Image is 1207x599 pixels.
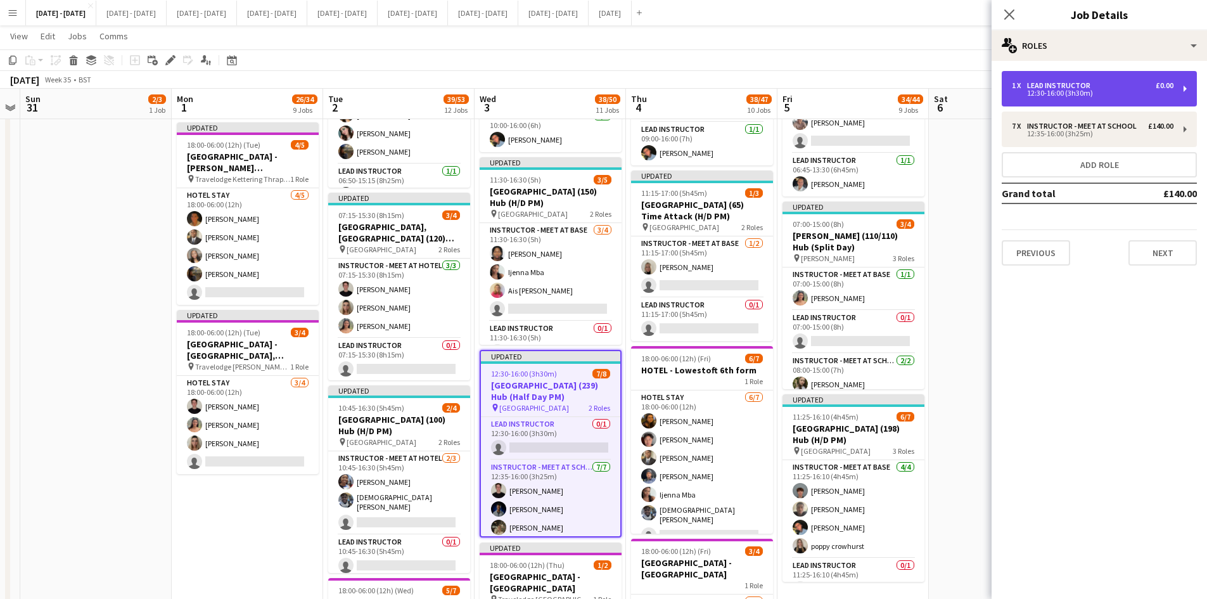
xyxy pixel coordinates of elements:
span: Travelodge [PERSON_NAME] Four Marks [195,362,290,371]
span: 26/34 [292,94,317,104]
div: 1 Job [149,105,165,115]
div: Updated12:30-16:00 (3h30m)7/8[GEOGRAPHIC_DATA] (239) Hub (Half Day PM) [GEOGRAPHIC_DATA]2 RolesLe... [480,350,622,538]
h3: Job Details [992,6,1207,23]
h3: [GEOGRAPHIC_DATA] (150) Hub (H/D PM) [480,186,622,209]
span: 18:00-06:00 (12h) (Fri) [641,354,711,363]
div: Updated [177,122,319,132]
span: 2/4 [442,403,460,413]
span: 07:00-15:00 (8h) [793,219,844,229]
span: 11:15-17:00 (5h45m) [641,188,707,198]
span: 07:15-15:30 (8h15m) [338,210,404,220]
app-card-role: Lead Instructor0/110:45-16:30 (5h45m) [328,535,470,578]
span: Wed [480,93,496,105]
span: [GEOGRAPHIC_DATA] [347,245,416,254]
span: [GEOGRAPHIC_DATA] [498,209,568,219]
div: Updated [328,385,470,396]
span: View [10,30,28,42]
button: [DATE] - [DATE] [167,1,237,25]
span: 4 [629,100,647,115]
app-card-role: Instructor - Meet at School2/208:00-15:00 (7h)[PERSON_NAME] [782,354,924,415]
span: 1 Role [744,581,763,590]
app-card-role: Hotel Stay4/518:00-06:00 (12h)[PERSON_NAME][PERSON_NAME][PERSON_NAME][PERSON_NAME] [177,188,319,305]
div: Updated [328,193,470,203]
span: 2 Roles [741,222,763,232]
span: 2/3 [148,94,166,104]
h3: [GEOGRAPHIC_DATA] (65) Time Attack (H/D PM) [631,199,773,222]
div: 11 Jobs [596,105,620,115]
a: View [5,28,33,44]
span: [GEOGRAPHIC_DATA] [649,222,719,232]
span: 4/5 [291,140,309,150]
span: 1/2 [594,560,611,570]
span: 18:00-06:00 (12h) (Fri) [641,546,711,556]
span: 2 Roles [590,209,611,219]
span: Jobs [68,30,87,42]
span: Thu [631,93,647,105]
div: BST [79,75,91,84]
div: 9 Jobs [898,105,923,115]
span: Tue [328,93,343,105]
span: 5/7 [442,586,460,595]
button: [DATE] - [DATE] [237,1,307,25]
span: 5 [781,100,793,115]
span: 18:00-06:00 (12h) (Tue) [187,140,260,150]
span: [GEOGRAPHIC_DATA] [347,437,416,447]
span: [PERSON_NAME] [801,254,855,263]
span: Comms [99,30,128,42]
span: 2 Roles [438,437,460,447]
span: 3/4 [442,210,460,220]
h3: [PERSON_NAME] (110/110) Hub (Split Day) [782,230,924,253]
span: 3 Roles [893,254,914,263]
span: 18:00-06:00 (12h) (Tue) [187,328,260,337]
div: Updated [481,351,620,361]
app-card-role: Lead Instructor0/112:30-16:00 (3h30m) [481,417,620,460]
span: 18:00-06:00 (12h) (Wed) [338,586,414,595]
span: Edit [41,30,55,42]
span: 18:00-06:00 (12h) (Thu) [490,560,565,570]
span: 3/4 [291,328,309,337]
span: 31 [23,100,41,115]
h3: [GEOGRAPHIC_DATA] - [PERSON_NAME][GEOGRAPHIC_DATA] [177,151,319,174]
app-job-card: Updated11:15-17:00 (5h45m)1/3[GEOGRAPHIC_DATA] (65) Time Attack (H/D PM) [GEOGRAPHIC_DATA]2 Roles... [631,171,773,341]
h3: [GEOGRAPHIC_DATA] (198) Hub (H/D PM) [782,423,924,446]
span: 6 [932,100,948,115]
app-card-role: Lead Instructor0/107:00-15:00 (8h) [782,311,924,354]
div: Updated [631,171,773,181]
span: [GEOGRAPHIC_DATA] [801,446,871,456]
span: 3/4 [897,219,914,229]
div: Updated10:45-16:30 (5h45m)2/4[GEOGRAPHIC_DATA] (100) Hub (H/D PM) [GEOGRAPHIC_DATA]2 RolesInstruc... [328,385,470,573]
h3: [GEOGRAPHIC_DATA] (100) Hub (H/D PM) [328,414,470,437]
app-job-card: Updated11:30-16:30 (5h)3/5[GEOGRAPHIC_DATA] (150) Hub (H/D PM) [GEOGRAPHIC_DATA]2 RolesInstructor... [480,157,622,345]
div: £0.00 [1156,81,1173,90]
app-card-role: Lead Instructor1/106:50-15:15 (8h25m) [328,164,470,207]
button: [DATE] [589,1,632,25]
button: Previous [1002,240,1070,266]
div: 9 Jobs [293,105,317,115]
app-job-card: Updated11:25-16:10 (4h45m)6/7[GEOGRAPHIC_DATA] (198) Hub (H/D PM) [GEOGRAPHIC_DATA]3 RolesInstruc... [782,394,924,582]
span: 2 [326,100,343,115]
app-card-role: Lead Instructor0/107:15-15:30 (8h15m) [328,338,470,382]
app-card-role: Instructor - Meet at Base4/411:25-16:10 (4h45m)[PERSON_NAME][PERSON_NAME][PERSON_NAME]poppy crowh... [782,460,924,558]
button: [DATE] - [DATE] [518,1,589,25]
button: [DATE] - [DATE] [96,1,167,25]
span: 38/47 [746,94,772,104]
a: Edit [35,28,60,44]
div: [DATE] [10,74,39,86]
app-job-card: Updated18:00-06:00 (12h) (Tue)4/5[GEOGRAPHIC_DATA] - [PERSON_NAME][GEOGRAPHIC_DATA] Travelodge Ke... [177,122,319,305]
app-card-role: Hotel Stay6/718:00-06:00 (12h)[PERSON_NAME][PERSON_NAME][PERSON_NAME][PERSON_NAME]Ijenna Mba[DEMO... [631,390,773,548]
a: Comms [94,28,133,44]
app-card-role: Lead Instructor1/106:45-13:30 (6h45m)[PERSON_NAME] [782,153,924,196]
span: 10:45-16:30 (5h45m) [338,403,404,413]
span: 3 Roles [893,446,914,456]
span: Week 35 [42,75,73,84]
div: 12:35-16:00 (3h25m) [1012,131,1173,137]
span: Sat [934,93,948,105]
span: 7/8 [592,369,610,378]
app-job-card: Updated07:00-15:00 (8h)3/4[PERSON_NAME] (110/110) Hub (Split Day) [PERSON_NAME]3 RolesInstructor ... [782,202,924,389]
app-card-role: Instructor - Meet at Base1/211:15-17:00 (5h45m)[PERSON_NAME] [631,236,773,298]
span: 1 Role [744,377,763,386]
